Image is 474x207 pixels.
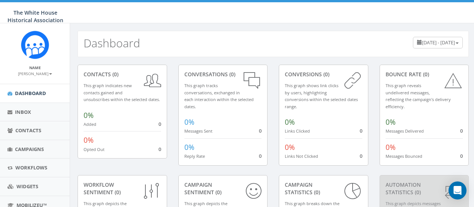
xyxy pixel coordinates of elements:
div: Campaign Sentiment [184,181,262,196]
span: Contacts [15,127,41,134]
small: Messages Sent [184,128,212,134]
small: Added [84,121,96,127]
span: 0 [360,153,362,159]
span: (0) [111,71,118,78]
small: This graph indicates new contacts gained and unsubscribes within the selected dates. [84,83,160,102]
span: 0 [158,121,161,127]
h2: Dashboard [84,37,140,49]
span: 0% [84,110,94,120]
span: (0) [214,189,221,196]
small: Messages Delivered [386,128,424,134]
span: 0% [285,142,295,152]
span: (0) [413,189,421,196]
small: This graph reveals undelivered messages, reflecting the campaign's delivery efficiency. [386,83,451,109]
span: 0 [460,153,463,159]
img: Rally_Corp_Icon.png [21,31,49,59]
div: conversations [184,71,262,78]
span: 0% [285,117,295,127]
small: Reply Rate [184,153,205,159]
div: Automation Statistics [386,181,463,196]
div: conversions [285,71,362,78]
span: 0% [386,117,396,127]
span: 0% [84,135,94,145]
span: 0% [386,142,396,152]
small: Links Clicked [285,128,310,134]
span: Inbox [15,109,31,115]
span: 0 [460,127,463,134]
small: This graph tracks conversations, exchanged in each interaction within the selected dates. [184,83,254,109]
span: The White House Historical Association [7,9,63,24]
a: [PERSON_NAME] [18,70,52,77]
span: (0) [313,189,320,196]
span: 0% [184,117,194,127]
span: (0) [228,71,235,78]
span: Campaigns [15,146,44,153]
div: Bounce Rate [386,71,463,78]
small: Opted Out [84,147,105,152]
div: contacts [84,71,161,78]
span: [DATE] - [DATE] [422,39,455,46]
span: 0 [360,127,362,134]
small: Messages Bounced [386,153,422,159]
div: Open Intercom Messenger [449,181,467,199]
span: (0) [113,189,121,196]
span: 0 [259,127,262,134]
span: 0 [158,146,161,153]
small: This graph shows link clicks by users, highlighting conversions within the selected dates range. [285,83,358,109]
span: (0) [422,71,429,78]
span: 0% [184,142,194,152]
span: 0 [259,153,262,159]
span: (0) [322,71,329,78]
small: [PERSON_NAME] [18,71,52,76]
div: Campaign Statistics [285,181,362,196]
span: Dashboard [15,90,46,97]
small: Name [29,65,41,70]
small: Links Not Clicked [285,153,318,159]
span: Widgets [16,183,38,190]
div: Workflow Sentiment [84,181,161,196]
span: Workflows [15,164,47,171]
